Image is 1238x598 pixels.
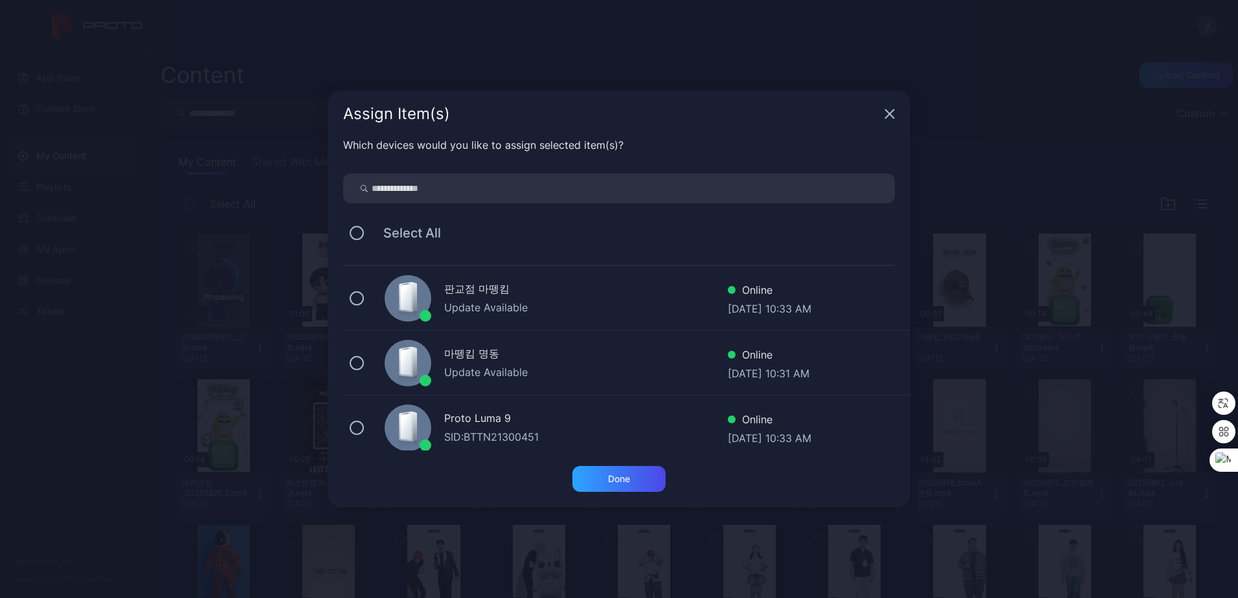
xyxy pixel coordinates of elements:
[728,366,809,379] div: [DATE] 10:31 AM
[728,412,811,430] div: Online
[728,301,811,314] div: [DATE] 10:33 AM
[370,225,441,241] span: Select All
[444,429,728,445] div: SID: BTTN21300451
[343,137,895,153] div: Which devices would you like to assign selected item(s)?
[444,300,728,315] div: Update Available
[444,410,728,429] div: Proto Luma 9
[728,282,811,301] div: Online
[444,281,728,300] div: 판교점 마뗑킴
[608,474,630,484] div: Done
[444,346,728,364] div: 마뗑킴 명동
[728,430,811,443] div: [DATE] 10:33 AM
[444,364,728,380] div: Update Available
[572,466,666,492] button: Done
[728,347,809,366] div: Online
[343,106,879,122] div: Assign Item(s)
